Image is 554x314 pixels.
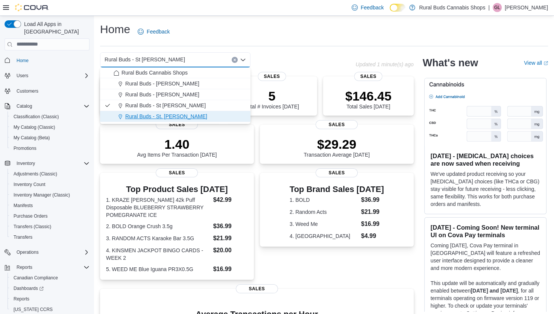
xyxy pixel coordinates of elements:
span: Sales [354,72,382,81]
dt: 1. BOLD [290,196,358,204]
span: Purchase Orders [11,212,90,221]
span: Sales [316,120,358,129]
span: Inventory Manager (Classic) [14,192,70,198]
button: Reports [8,294,93,304]
span: Feedback [361,4,384,11]
strong: [DATE] and [DATE] [471,288,518,294]
a: [US_STATE] CCRS [11,305,56,314]
input: Dark Mode [390,4,405,12]
div: Transaction Average [DATE] [304,137,370,158]
span: Transfers (Classic) [11,222,90,231]
p: We've updated product receiving so your [MEDICAL_DATA] choices (like THCa or CBG) stay visible fo... [431,170,540,208]
span: Transfers (Classic) [14,224,51,230]
span: Rural Buds - St. [PERSON_NAME] [125,113,207,120]
button: Users [14,71,31,80]
a: Transfers [11,233,35,242]
span: Users [14,71,90,80]
button: Inventory [14,159,38,168]
dt: 5. WEED ME Blue Iguana PR3X0.5G [106,265,210,273]
span: Rural Buds - St [PERSON_NAME] [105,55,185,64]
a: Inventory Manager (Classic) [11,191,73,200]
button: Classification (Classic) [8,111,93,122]
button: My Catalog (Beta) [8,133,93,143]
button: Adjustments (Classic) [8,169,93,179]
div: Total Sales [DATE] [345,88,392,110]
span: Operations [17,249,39,255]
dt: 4. [GEOGRAPHIC_DATA] [290,232,358,240]
span: Rural Buds Cannabis Shops [121,69,188,76]
span: Classification (Classic) [11,112,90,121]
span: Home [14,56,90,65]
button: Catalog [14,102,35,111]
h3: [DATE] - Coming Soon! New terminal UI on Cova Pay terminals [431,224,540,239]
span: Promotions [14,145,36,151]
span: Users [17,73,28,79]
span: My Catalog (Beta) [11,133,90,142]
a: Classification (Classic) [11,112,62,121]
button: Rural Buds - St. [PERSON_NAME] [100,111,250,122]
a: Promotions [11,144,39,153]
p: 1.40 [137,137,217,152]
button: Rural Buds Cannabis Shops [100,67,250,78]
div: Avg Items Per Transaction [DATE] [137,137,217,158]
button: My Catalog (Classic) [8,122,93,133]
span: Home [17,58,29,64]
span: Rural Buds - [PERSON_NAME] [125,80,199,87]
a: Reports [11,294,32,303]
dt: 2. Random Acts [290,208,358,216]
p: | [488,3,490,12]
span: Sales [156,168,198,177]
span: Washington CCRS [11,305,90,314]
a: Inventory Count [11,180,49,189]
span: Classification (Classic) [14,114,59,120]
span: Adjustments (Classic) [11,169,90,178]
dd: $36.99 [361,195,384,204]
button: Inventory Count [8,179,93,190]
span: Manifests [14,203,33,209]
dt: 3. Weed Me [290,220,358,228]
dd: $20.00 [213,246,248,255]
span: Rural Buds - St [PERSON_NAME] [125,102,206,109]
span: Customers [14,86,90,96]
span: Sales [156,120,198,129]
dd: $21.99 [213,234,248,243]
span: My Catalog (Beta) [14,135,50,141]
button: Manifests [8,200,93,211]
button: Users [2,70,93,81]
dd: $21.99 [361,207,384,216]
button: Clear input [232,57,238,63]
span: Transfers [14,234,32,240]
button: Rural Buds - St [PERSON_NAME] [100,100,250,111]
button: Transfers (Classic) [8,221,93,232]
p: [PERSON_NAME] [505,3,548,12]
button: Purchase Orders [8,211,93,221]
span: GL [494,3,500,12]
button: Inventory Manager (Classic) [8,190,93,200]
span: Reports [14,296,29,302]
span: My Catalog (Classic) [14,124,55,130]
dd: $36.99 [213,222,248,231]
span: Operations [14,248,90,257]
img: Cova [15,4,49,11]
button: Home [2,55,93,66]
span: Inventory Count [14,181,46,187]
span: Purchase Orders [14,213,48,219]
p: Coming [DATE], Cova Pay terminal in [GEOGRAPHIC_DATA] will feature a refreshed user interface des... [431,242,540,272]
span: Canadian Compliance [11,273,90,282]
a: Dashboards [11,284,47,293]
span: Dashboards [14,285,44,291]
button: Rural Buds - [PERSON_NAME] [100,78,250,89]
dt: 1. KRAZE [PERSON_NAME] 42k Puff Disposable BLUEBERRY STRAWBERRY POMEGRANATE ICE [106,196,210,219]
a: Purchase Orders [11,212,51,221]
dd: $16.99 [361,219,384,229]
a: Manifests [11,201,36,210]
button: Reports [2,262,93,273]
span: Reports [11,294,90,303]
span: Reports [17,264,32,270]
button: Reports [14,263,35,272]
a: Dashboards [8,283,93,294]
svg: External link [543,61,548,66]
span: Customers [17,88,38,94]
span: Dashboards [11,284,90,293]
